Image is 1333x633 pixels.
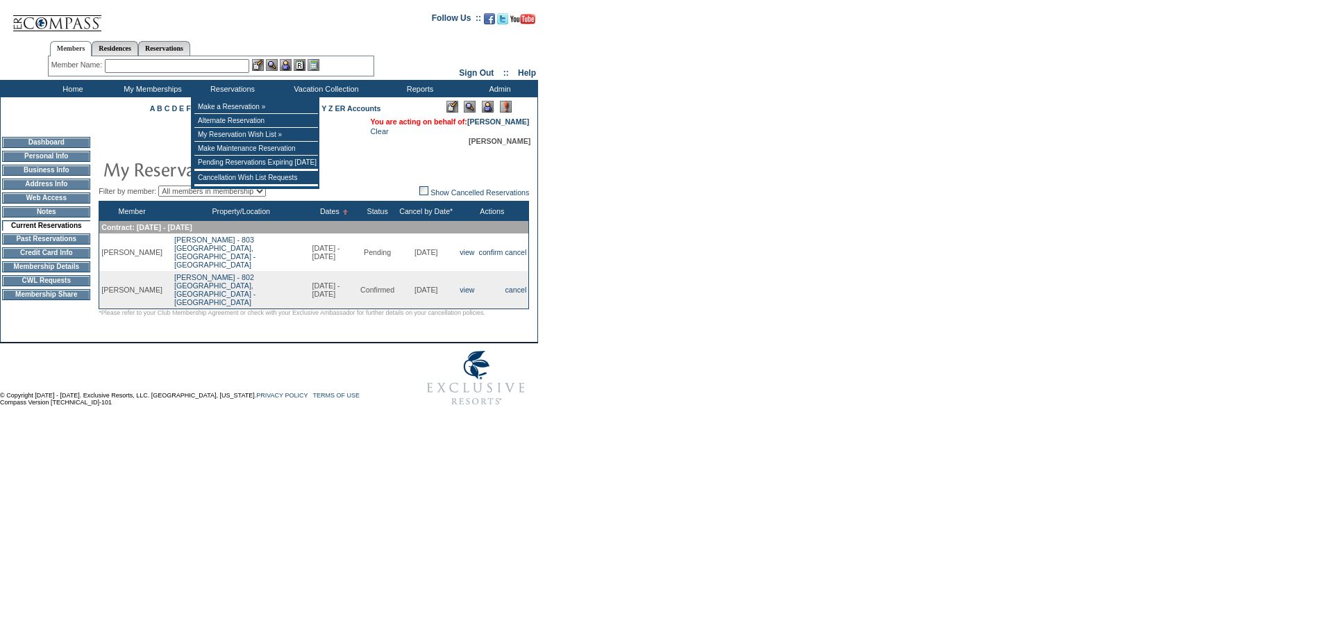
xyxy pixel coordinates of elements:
a: TERMS OF USE [313,392,360,399]
td: Reports [378,80,458,97]
a: view [460,248,474,256]
td: Alternate Reservation [194,114,318,128]
img: Ascending [339,209,349,215]
span: Contract: [DATE] - [DATE] [101,223,192,231]
a: Residences [92,41,138,56]
td: Credit Card Info [2,247,90,258]
td: [DATE] - [DATE] [310,233,359,271]
td: Home [31,80,111,97]
td: Personal Info [2,151,90,162]
td: Pending [358,233,396,271]
a: Become our fan on Facebook [484,17,495,26]
a: confirm [479,248,503,256]
td: Cancellation Wish List Requests [194,171,318,185]
td: [DATE] [396,233,455,271]
span: :: [503,68,509,78]
td: Notes [2,206,90,217]
img: pgTtlMyReservations.gif [103,155,380,183]
a: PRIVACY POLICY [256,392,308,399]
td: CWL Requests [2,275,90,286]
a: Status [367,207,388,215]
a: Member [119,207,146,215]
td: Make a Reservation » [194,100,318,114]
a: Clear [370,127,388,135]
a: E [179,104,184,113]
td: Membership Share [2,289,90,300]
a: Cancel by Date* [399,207,453,215]
a: Subscribe to our YouTube Channel [510,17,535,26]
img: Impersonate [482,101,494,113]
img: chk_off.JPG [419,186,428,195]
td: Pending Reservations Expiring [DATE] [194,156,318,170]
td: Address Info [2,179,90,190]
img: b_calculator.gif [308,59,319,71]
a: Dates [320,207,339,215]
td: Reservations [191,80,271,97]
img: View [266,59,278,71]
a: A [150,104,155,113]
td: My Memberships [111,80,191,97]
a: [PERSON_NAME] - 803[GEOGRAPHIC_DATA], [GEOGRAPHIC_DATA] - [GEOGRAPHIC_DATA] [174,236,255,269]
a: Y [321,104,326,113]
td: [PERSON_NAME] [99,271,165,309]
td: Dashboard [2,137,90,148]
a: view [460,286,474,294]
a: cancel [505,248,527,256]
span: *Please refer to your Club Membership Agreement or check with your Exclusive Ambassador for furth... [99,309,485,316]
td: [PERSON_NAME] [99,233,165,271]
td: Current Reservations [2,220,90,231]
a: Show Cancelled Reservations [419,188,529,197]
a: C [165,104,170,113]
th: Actions [455,202,529,222]
span: Filter by member: [99,187,156,195]
img: Subscribe to our YouTube Channel [510,14,535,24]
a: [PERSON_NAME] [467,117,529,126]
a: F [186,104,191,113]
a: [PERSON_NAME] - 802[GEOGRAPHIC_DATA], [GEOGRAPHIC_DATA] - [GEOGRAPHIC_DATA] [174,273,255,306]
a: cancel [505,286,527,294]
a: Follow us on Twitter [497,17,508,26]
td: Vacation Collection [271,80,378,97]
td: Membership Details [2,261,90,272]
td: Admin [458,80,538,97]
td: Web Access [2,192,90,204]
a: D [171,104,177,113]
img: Log Concern/Member Elevation [500,101,512,113]
a: ER Accounts [335,104,381,113]
td: Past Reservations [2,233,90,245]
img: View Mode [464,101,476,113]
td: My Reservation Wish List » [194,128,318,142]
td: Follow Us :: [432,12,481,28]
img: Edit Mode [446,101,458,113]
a: B [157,104,162,113]
span: [PERSON_NAME] [469,137,530,145]
div: Member Name: [51,59,105,71]
a: Help [518,68,536,78]
img: b_edit.gif [252,59,264,71]
img: Impersonate [280,59,292,71]
img: Compass Home [12,3,102,32]
td: Business Info [2,165,90,176]
img: Exclusive Resorts [414,343,538,413]
a: Reservations [138,41,190,56]
img: Follow us on Twitter [497,13,508,24]
span: You are acting on behalf of: [370,117,529,126]
a: Property/Location [212,207,270,215]
a: Sign Out [459,68,494,78]
img: Become our fan on Facebook [484,13,495,24]
td: Confirmed [358,271,396,309]
a: Z [328,104,333,113]
td: [DATE] [396,271,455,309]
a: Members [50,41,92,56]
td: Make Maintenance Reservation [194,142,318,156]
img: Reservations [294,59,305,71]
td: [DATE] - [DATE] [310,271,359,309]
